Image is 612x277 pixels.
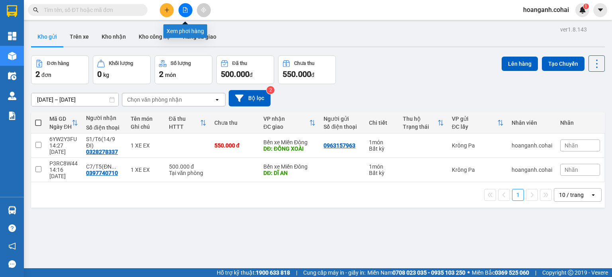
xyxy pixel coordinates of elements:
[8,206,16,214] img: warehouse-icon
[278,55,336,84] button: Chưa thu550.000đ
[155,55,212,84] button: Số lượng2món
[229,90,271,106] button: Bộ lọc
[597,6,604,14] span: caret-down
[169,163,206,170] div: 500.000 đ
[49,142,78,155] div: 14:27 [DATE]
[512,167,552,173] div: hoanganh.cohai
[165,112,210,134] th: Toggle SortBy
[8,260,16,268] span: message
[560,120,600,126] div: Nhãn
[565,167,578,173] span: Nhãn
[249,72,253,78] span: đ
[263,116,309,122] div: VP nhận
[86,124,123,131] div: Số điện thoại
[214,142,255,149] div: 550.000 đ
[112,163,116,170] span: ...
[95,27,132,46] button: Kho nhận
[8,72,16,80] img: warehouse-icon
[131,116,161,122] div: Tên món
[216,55,274,84] button: Đã thu500.000đ
[263,170,316,176] div: DĐ: DĨ AN
[403,124,437,130] div: Trạng thái
[31,27,63,46] button: Kho gửi
[182,7,188,13] span: file-add
[45,112,82,134] th: Toggle SortBy
[535,268,536,277] span: |
[47,61,69,66] div: Đơn hàng
[512,189,524,201] button: 1
[49,136,78,142] div: 6YW2Y3FU
[86,170,118,176] div: 0397740710
[31,55,89,84] button: Đơn hàng2đơn
[44,6,138,14] input: Tìm tên, số ĐT hoặc mã đơn
[369,120,394,126] div: Chi tiết
[49,167,78,179] div: 14:16 [DATE]
[369,139,394,145] div: 1 món
[403,116,437,122] div: Thu hộ
[169,170,206,176] div: Tại văn phòng
[8,92,16,100] img: warehouse-icon
[49,116,72,122] div: Mã GD
[8,224,16,232] span: question-circle
[542,57,585,71] button: Tạo Chuyến
[8,32,16,40] img: dashboard-icon
[324,124,361,130] div: Số điện thoại
[502,57,538,71] button: Lên hàng
[560,25,587,34] div: ver 1.8.143
[171,61,191,66] div: Số lượng
[33,7,39,13] span: search
[221,69,249,79] span: 500.000
[8,112,16,120] img: solution-icon
[263,145,316,152] div: DĐ: ĐỒNG XOÀI
[583,4,589,9] sup: 1
[399,112,448,134] th: Toggle SortBy
[296,268,297,277] span: |
[495,269,529,276] strong: 0369 525 060
[369,163,394,170] div: 1 món
[169,124,200,130] div: HTTT
[132,27,177,46] button: Kho công nợ
[392,269,465,276] strong: 0708 023 035 - 0935 103 250
[8,242,16,250] span: notification
[163,24,207,38] div: Xem phơi hàng
[214,96,220,103] svg: open
[367,268,465,277] span: Miền Nam
[86,163,123,170] div: C7/T5(ĐN 13/9)
[86,115,123,121] div: Người nhận
[590,192,596,198] svg: open
[232,61,247,66] div: Đã thu
[93,55,151,84] button: Khối lượng0kg
[369,145,394,152] div: Bất kỳ
[131,124,161,130] div: Ghi chú
[164,7,170,13] span: plus
[131,142,161,149] div: 1 XE EX
[324,142,355,149] div: 0963157963
[294,61,314,66] div: Chưa thu
[86,149,118,155] div: 0328278337
[259,112,320,134] th: Toggle SortBy
[568,270,573,275] span: copyright
[197,3,211,17] button: aim
[86,136,123,149] div: S1/T6(14/9 ĐI)
[49,124,72,130] div: Ngày ĐH
[97,69,102,79] span: 0
[127,96,182,104] div: Chọn văn phòng nhận
[49,160,78,167] div: P3RC8W44
[452,142,504,149] div: Krông Pa
[178,3,192,17] button: file-add
[263,124,309,130] div: ĐC giao
[159,69,163,79] span: 2
[7,5,17,17] img: logo-vxr
[31,93,118,106] input: Select a date range.
[472,268,529,277] span: Miền Bắc
[467,271,470,274] span: ⚪️
[593,3,607,17] button: caret-down
[311,72,314,78] span: đ
[303,268,365,277] span: Cung cấp máy in - giấy in:
[217,268,290,277] span: Hỗ trợ kỹ thuật:
[579,6,586,14] img: icon-new-feature
[201,7,206,13] span: aim
[131,167,161,173] div: 1 XE EX
[263,139,316,145] div: Bến xe Miền Đông
[160,3,174,17] button: plus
